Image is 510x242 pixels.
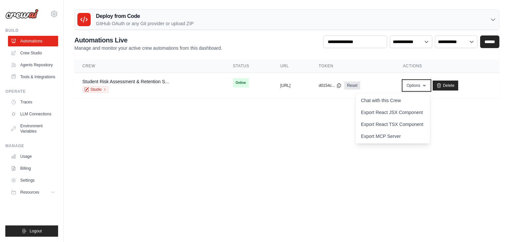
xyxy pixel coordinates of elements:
[5,143,58,149] div: Manage
[356,118,430,130] a: Export React TSX Component
[344,82,360,90] a: Reset
[8,97,58,107] a: Traces
[356,130,430,142] a: Export MCP Server
[319,83,342,88] button: d0154c...
[8,151,58,162] a: Usage
[433,81,458,91] a: Delete
[8,109,58,119] a: LLM Connections
[74,59,225,73] th: Crew
[8,72,58,82] a: Tools & Integrations
[82,79,169,84] a: Student Risk Assessment & Retention S...
[8,187,58,198] button: Resources
[272,59,311,73] th: URL
[20,190,39,195] span: Resources
[403,81,430,91] button: Options
[225,59,272,73] th: Status
[5,89,58,94] div: Operate
[96,20,194,27] p: GitHub OAuth or any Git provider or upload ZIP
[311,59,395,73] th: Token
[8,48,58,58] a: Crew Studio
[30,228,42,234] span: Logout
[5,9,39,19] img: Logo
[82,86,109,93] a: Studio
[74,45,222,51] p: Manage and monitor your active crew automations from this dashboard.
[356,94,430,106] a: Chat with this Crew
[96,12,194,20] h3: Deploy from Code
[8,175,58,186] a: Settings
[395,59,499,73] th: Actions
[5,225,58,237] button: Logout
[8,36,58,46] a: Automations
[8,163,58,174] a: Billing
[8,60,58,70] a: Agents Repository
[8,121,58,137] a: Environment Variables
[74,35,222,45] h2: Automations Live
[5,28,58,33] div: Build
[356,106,430,118] a: Export React JSX Component
[233,78,248,88] span: Online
